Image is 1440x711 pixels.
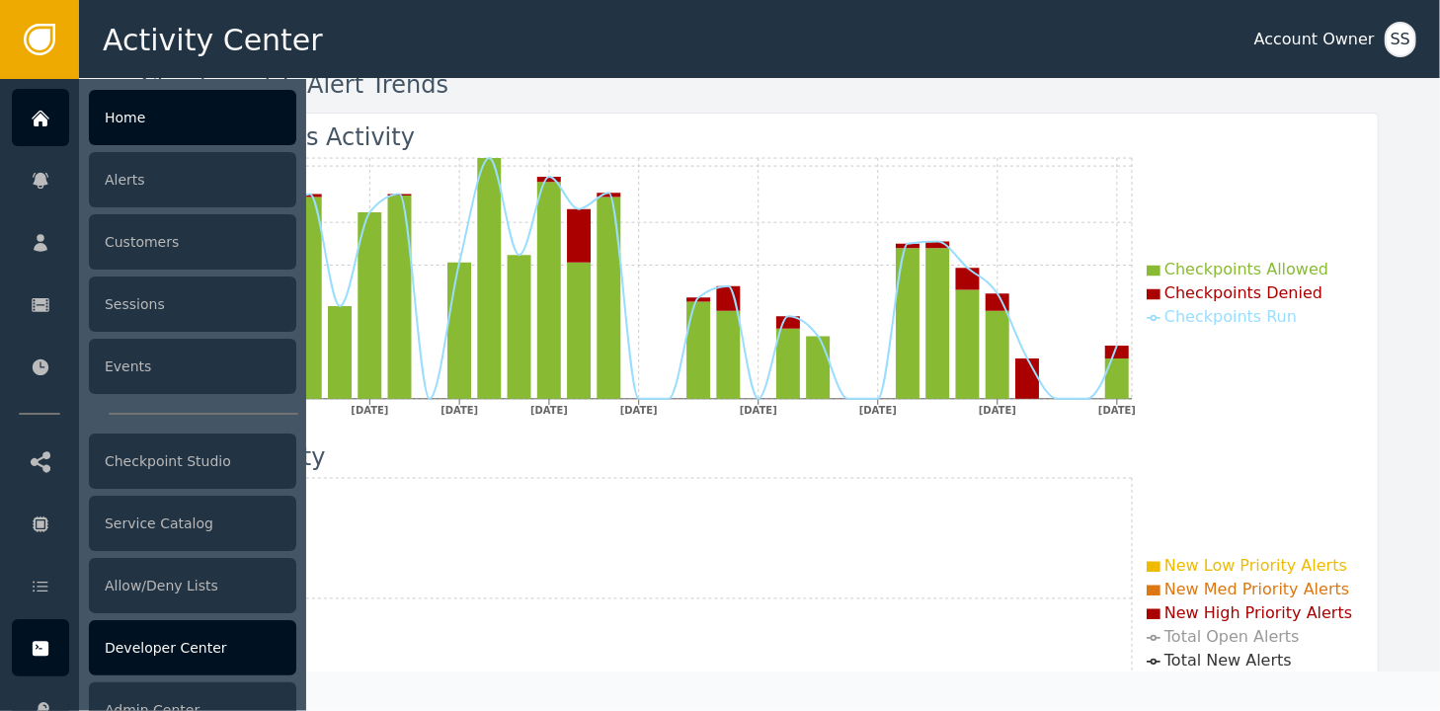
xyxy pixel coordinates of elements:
div: Home [89,90,296,145]
a: Customers [12,213,296,271]
span: Total Open Alerts [1164,627,1300,646]
div: Service Catalog [89,496,296,551]
span: Activity Center [103,18,323,62]
tspan: [DATE] [620,405,658,416]
a: Home [12,89,296,146]
a: Allow/Deny Lists [12,557,296,614]
a: Events [12,338,296,395]
tspan: [DATE] [440,405,478,416]
a: Sessions [12,276,296,333]
span: Checkpoints Denied [1164,283,1322,302]
a: Checkpoint Studio [12,433,296,490]
button: SS [1385,22,1416,57]
div: Customers [89,214,296,270]
tspan: [DATE] [979,405,1016,416]
tspan: [DATE] [1098,405,1136,416]
div: Checkpoint Studio [89,434,296,489]
div: Allow/Deny Lists [89,558,296,613]
div: Events [89,339,296,394]
tspan: [DATE] [859,405,897,416]
span: New High Priority Alerts [1164,603,1352,622]
a: Developer Center [12,619,296,676]
tspan: [DATE] [530,405,568,416]
span: New Low Priority Alerts [1164,556,1347,575]
div: Account Owner [1254,28,1375,51]
span: Checkpoints Run [1164,307,1297,326]
div: Alerts [89,152,296,207]
div: Sessions [89,276,296,332]
span: Checkpoints Allowed [1164,260,1328,278]
tspan: [DATE] [740,405,777,416]
tspan: [DATE] [351,405,388,416]
a: Alerts [12,151,296,208]
div: Developer Center [89,620,296,675]
a: Service Catalog [12,495,296,552]
span: Total New Alerts [1164,651,1292,670]
span: New Med Priority Alerts [1164,580,1349,598]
